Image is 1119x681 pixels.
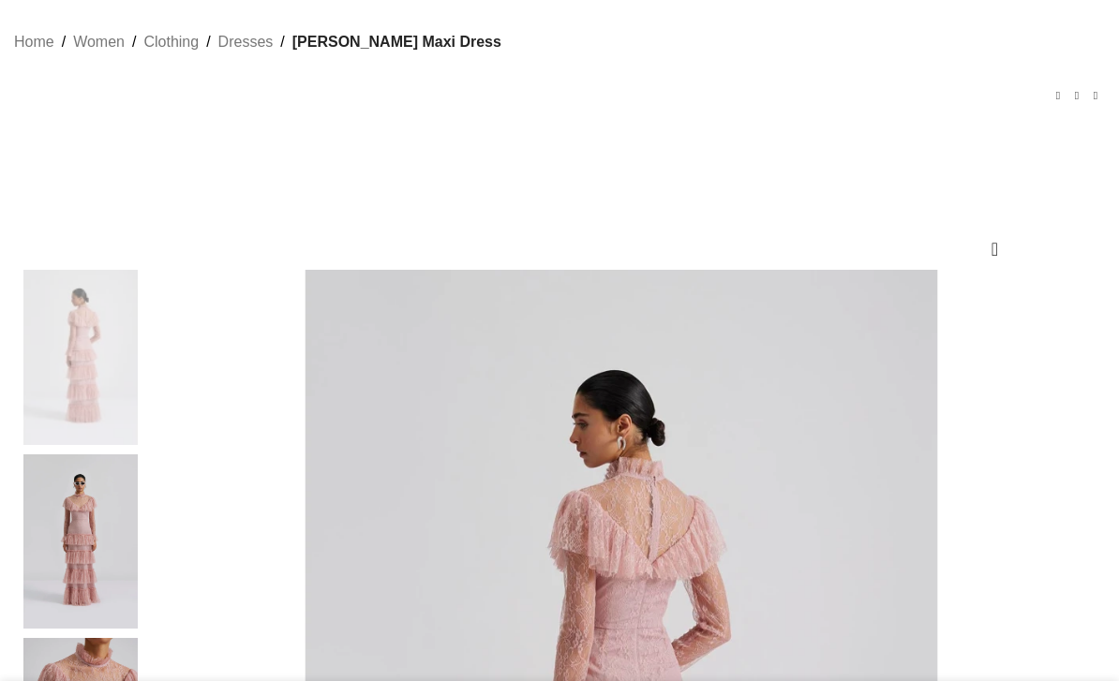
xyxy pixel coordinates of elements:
[14,30,54,54] a: Home
[23,270,138,444] img: By Malina
[23,454,138,629] img: By Malina dress
[1086,86,1105,105] a: Next product
[73,30,125,54] a: Women
[14,30,501,54] nav: Breadcrumb
[143,30,199,54] a: Clothing
[218,30,274,54] a: Dresses
[1049,86,1067,105] a: Previous product
[292,30,501,54] span: [PERSON_NAME] Maxi Dress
